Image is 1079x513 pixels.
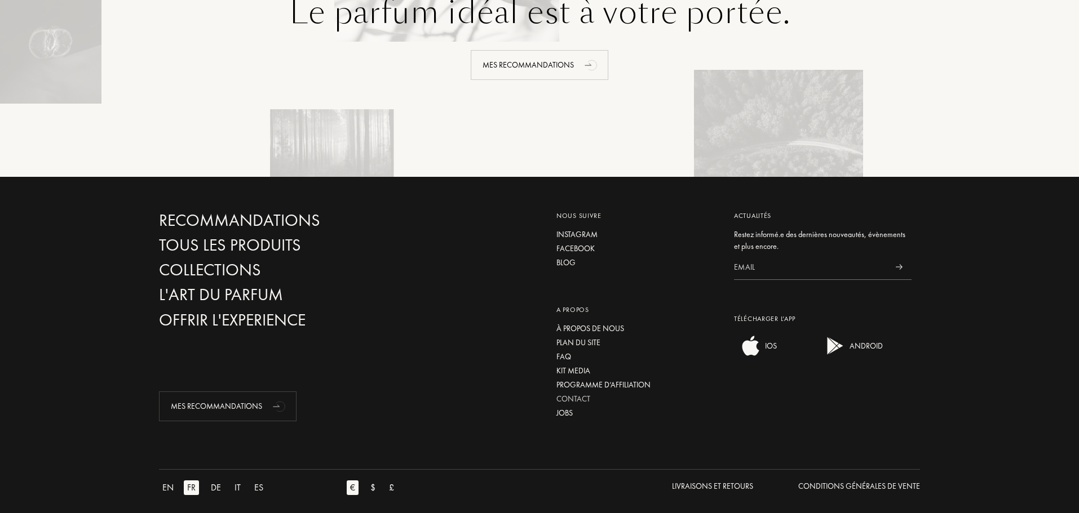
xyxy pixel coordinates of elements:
a: Blog [556,257,717,269]
a: L'Art du Parfum [159,285,401,305]
a: Collections [159,260,401,280]
a: EN [159,480,184,495]
img: android app [824,334,847,357]
div: IT [231,480,244,495]
a: Plan du site [556,337,717,349]
div: ANDROID [847,334,883,357]
a: Conditions Générales de Vente [798,480,920,495]
div: ES [251,480,267,495]
a: Jobs [556,407,717,419]
a: À propos de nous [556,323,717,334]
div: FR [184,480,199,495]
div: £ [386,480,397,495]
a: $ [367,480,386,495]
div: Nous suivre [556,211,717,221]
a: € [347,480,367,495]
a: Kit media [556,365,717,377]
a: Recommandations [159,211,401,230]
div: animation [269,395,291,417]
div: $ [367,480,379,495]
a: Tous les produits [159,235,401,255]
div: DE [207,480,224,495]
div: Conditions Générales de Vente [798,480,920,492]
div: Livraisons et Retours [672,480,753,492]
img: news_send.svg [895,264,903,270]
a: ios appIOS [734,349,777,359]
div: A propos [556,305,717,315]
input: Email [734,255,886,280]
div: Mes Recommandations [159,391,297,421]
a: ES [251,480,273,495]
a: Instagram [556,229,717,240]
a: IT [231,480,251,495]
a: Offrir l'experience [159,310,401,330]
div: EN [159,480,177,495]
a: android appANDROID [819,349,883,359]
a: FR [184,480,207,495]
a: Programme d’affiliation [556,379,717,391]
a: Contact [556,393,717,405]
a: FAQ [556,351,717,363]
a: DE [207,480,231,495]
div: Mes Recommandations [471,50,608,80]
div: Télécharger L’app [734,314,912,324]
a: Livraisons et Retours [672,480,753,495]
div: Actualités [734,211,912,221]
a: £ [386,480,404,495]
a: Mes Recommandationsanimation [162,33,917,80]
div: IOS [762,334,777,357]
div: € [347,480,359,495]
div: animation [581,53,603,76]
img: ios app [740,334,762,357]
a: Facebook [556,243,717,255]
div: Restez informé.e des dernières nouveautés, évènements et plus encore. [734,229,912,252]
